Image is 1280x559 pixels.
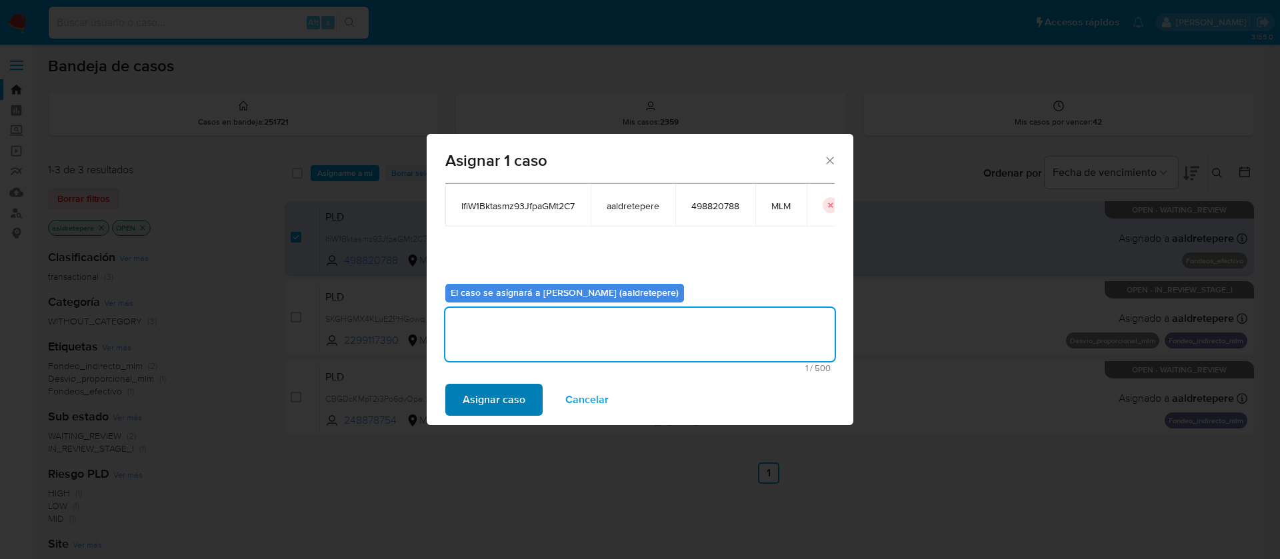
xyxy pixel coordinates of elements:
span: aaldretepere [607,200,659,212]
span: Cancelar [565,385,609,414]
span: Asignar caso [463,385,525,414]
span: IfiW1Bktasmz93JfpaGMt2C7 [461,200,575,212]
span: Asignar 1 caso [445,153,823,169]
span: 498820788 [691,200,739,212]
div: assign-modal [427,134,853,425]
b: El caso se asignará a [PERSON_NAME] (aaldretepere) [451,286,679,299]
button: Asignar caso [445,384,543,416]
button: Cerrar ventana [823,154,835,166]
button: icon-button [823,197,839,213]
button: Cancelar [548,384,626,416]
span: Máximo 500 caracteres [449,364,831,372]
span: MLM [771,200,791,212]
